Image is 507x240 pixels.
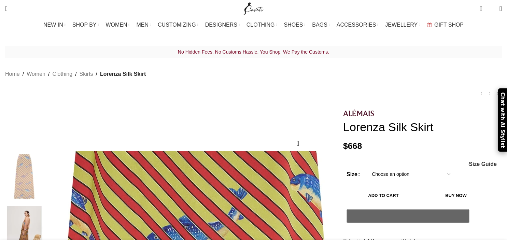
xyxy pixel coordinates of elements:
img: GiftBag [427,23,432,27]
button: Pay with GPay [347,209,469,223]
a: CUSTOMIZING [158,18,198,32]
a: CLOTHING [247,18,277,32]
span: DESIGNERS [205,22,237,28]
a: BAGS [312,18,329,32]
a: SHOES [284,18,305,32]
p: No Hidden Fees. No Customs Hassle. You Shop. We Pay the Customs. [5,47,502,56]
span: 0 [480,3,485,9]
a: Next product [494,90,502,98]
nav: Breadcrumb [5,70,146,79]
span: GIFT SHOP [434,22,464,28]
span: NEW IN [43,22,63,28]
a: Home [5,70,20,79]
a: Site logo [242,5,265,11]
span: $ [343,141,348,151]
div: Main navigation [2,18,505,32]
img: Alemais [343,110,374,116]
span: JEWELLERY [385,22,418,28]
span: MEN [137,22,149,28]
a: Skirts [80,70,93,79]
span: Lorenza Silk Skirt [100,70,146,79]
div: My Wishlist [488,2,494,15]
a: ACCESSORIES [337,18,379,32]
a: 0 [476,2,485,15]
label: Size [347,170,360,179]
span: ACCESSORIES [337,22,376,28]
a: Clothing [52,70,72,79]
span: SHOES [284,22,303,28]
bdi: 668 [343,141,362,151]
span: CUSTOMIZING [158,22,196,28]
a: Search [2,2,11,15]
span: CLOTHING [247,22,275,28]
a: JEWELLERY [385,18,420,32]
span: WOMEN [106,22,127,28]
a: MEN [137,18,151,32]
span: BAGS [312,22,327,28]
img: Alemais [3,151,45,203]
button: Buy now [424,188,488,202]
a: WOMEN [106,18,130,32]
button: Add to cart [347,188,420,202]
a: GIFT SHOP [427,18,464,32]
a: SHOP BY [72,18,99,32]
span: SHOP BY [72,22,97,28]
a: Size Guide [468,161,497,167]
h1: Lorenza Silk Skirt [343,120,502,134]
span: 0 [489,7,494,12]
a: Women [27,70,45,79]
a: NEW IN [43,18,66,32]
a: Previous product [477,90,485,98]
a: DESIGNERS [205,18,240,32]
